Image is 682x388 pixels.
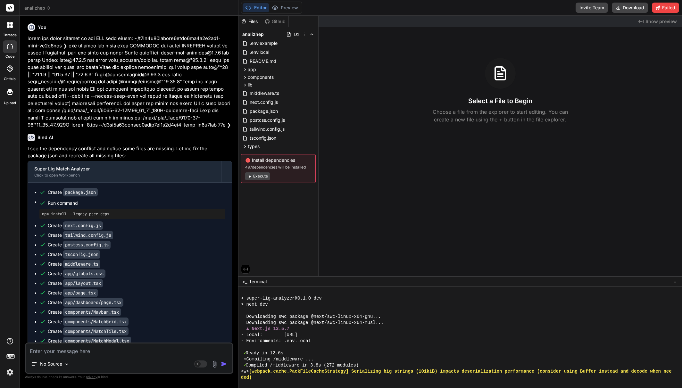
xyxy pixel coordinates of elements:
[28,35,232,129] p: lorem ips dolor sitamet co adi ELI. sedd eiusm: ~/t7in4u80labore6etdo6ma4a2e2ad1-mini-ve2q6nos ❯ ...
[241,338,311,344] span: - Environments: .env.local
[241,295,322,301] span: > super-lig-analyzer@0.1.0 dev
[428,108,572,123] p: Choose a file from the explorer to start editing. You can create a new file using the + button in...
[48,251,100,258] div: Create
[468,96,532,105] h3: Select a File to Begin
[249,134,277,142] span: tsconfig.json
[652,3,679,13] button: Failed
[48,328,129,334] div: Create
[63,241,111,249] code: postcss.config.js
[245,165,312,170] span: 497 dependencies will be installed
[63,269,105,278] code: app/globals.css
[248,82,253,88] span: lib
[63,231,113,239] code: tailwind.config.js
[48,290,98,296] div: Create
[249,125,285,133] span: tailwind.config.js
[25,374,233,380] p: Always double-check its answers. Your in Bind
[48,338,131,344] div: Create
[34,166,215,172] div: Super Lig Match Analyzer
[262,18,288,25] div: Github
[249,89,280,97] span: middleware.ts
[249,48,270,56] span: .env.local
[243,3,269,12] button: Editor
[38,24,46,30] h6: You
[24,5,51,11] span: analizhep
[28,145,232,160] p: I see the dependency conflict and notice some files are missing. Let me fix the package.json and ...
[672,277,678,287] button: −
[42,211,223,217] pre: npm install --legacy-peer-deps
[48,299,123,306] div: Create
[576,3,608,13] button: Invite Team
[241,301,268,308] span: > next dev
[63,260,100,268] code: middleware.ts
[269,3,301,12] button: Preview
[4,367,15,378] img: settings
[242,31,264,37] span: analizhep
[48,318,129,325] div: Create
[4,100,16,106] label: Upload
[248,66,256,73] span: app
[48,189,98,195] div: Create
[63,327,129,335] code: components/MatchTile.tsx
[241,332,297,338] span: - Local: [URL]
[249,116,286,124] span: postcss.config.js
[63,188,98,196] code: package.json
[244,362,245,368] span: ✓
[48,270,105,277] div: Create
[246,356,314,362] span: Compiling /middleware ...
[248,143,260,150] span: types
[238,18,262,25] div: Files
[48,309,121,315] div: Create
[249,278,267,285] span: Terminal
[249,98,279,106] span: next.config.js
[249,57,277,65] span: README.md
[48,200,225,206] span: Run command
[246,350,284,356] span: Ready in 12.6s
[48,222,103,229] div: Create
[246,362,359,368] span: Compiled /middleware in 3.8s (272 modules)
[63,279,103,287] code: app/layout.tsx
[248,74,274,80] span: components
[612,3,648,13] button: Download
[63,318,129,326] code: components/MatchGrid.tsx
[244,356,246,362] span: ○
[86,375,97,379] span: privacy
[48,280,103,286] div: Create
[246,326,289,332] span: ▲ Next.js 13.5.7
[645,18,677,25] span: Show preview
[34,173,215,178] div: Click to open Workbench
[40,361,62,367] p: No Source
[5,54,14,59] label: code
[48,242,111,248] div: Create
[242,278,247,285] span: >_
[249,107,279,115] span: package.json
[245,172,270,180] button: Execute
[221,361,227,367] img: icon
[3,32,17,38] label: threads
[246,314,381,320] span: Downloading swc package @next/swc-linux-x64-gnu...
[241,368,249,375] span: <w>
[246,320,384,326] span: Downloading swc package @next/swc-linux-x64-musl...
[64,361,70,367] img: Pick Models
[63,308,121,316] code: components/Navbar.tsx
[244,350,245,356] span: ✓
[249,368,672,375] span: [webpack.cache.PackFileCacheStrategy] Serializing big strings (101kiB) impacts deserialization pe...
[63,250,100,259] code: tsconfig.json
[48,261,100,267] div: Create
[249,39,278,47] span: .env.example
[63,298,123,307] code: app/dashboard/page.tsx
[63,289,98,297] code: app/page.tsx
[245,157,312,163] span: Install dependencies
[673,278,677,285] span: −
[63,221,103,230] code: next.config.js
[37,134,53,141] h6: Bind AI
[211,360,218,368] img: attachment
[4,76,16,82] label: GitHub
[28,161,221,182] button: Super Lig Match AnalyzerClick to open Workbench
[63,337,131,345] code: components/MatchModal.tsx
[48,232,113,238] div: Create
[241,375,252,381] span: ded)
